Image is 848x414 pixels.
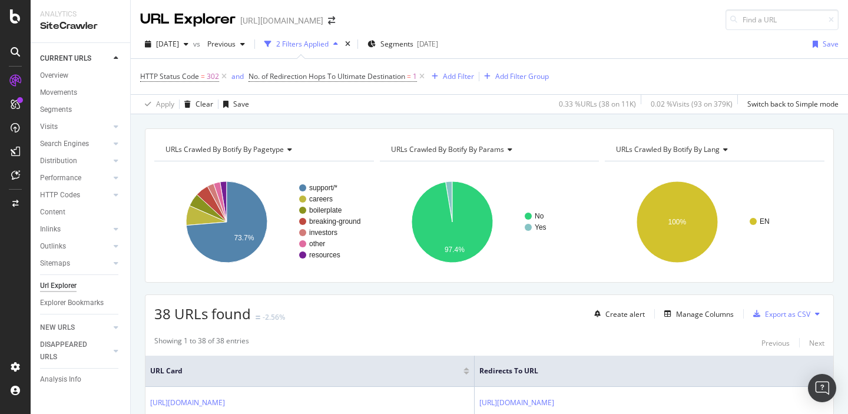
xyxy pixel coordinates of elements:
[309,195,333,203] text: careers
[40,19,121,33] div: SiteCrawler
[40,9,121,19] div: Analytics
[479,366,811,376] span: Redirects to URL
[417,39,438,49] div: [DATE]
[559,99,636,109] div: 0.33 % URLs ( 38 on 11K )
[343,38,353,50] div: times
[535,223,546,231] text: Yes
[413,68,417,85] span: 1
[263,312,285,322] div: -2.56%
[40,138,89,150] div: Search Engines
[40,104,122,116] a: Segments
[140,35,193,54] button: [DATE]
[156,39,179,49] span: 2025 Aug. 8th
[761,336,790,350] button: Previous
[40,138,110,150] a: Search Engines
[40,297,104,309] div: Explorer Bookmarks
[203,35,250,54] button: Previous
[808,374,836,402] div: Open Intercom Messenger
[443,71,474,81] div: Add Filter
[748,304,810,323] button: Export as CSV
[535,212,544,220] text: No
[40,121,58,133] div: Visits
[154,336,249,350] div: Showing 1 to 38 of 38 entries
[427,69,474,84] button: Add Filter
[747,99,839,109] div: Switch back to Simple mode
[380,39,413,49] span: Segments
[203,39,236,49] span: Previous
[651,99,733,109] div: 0.02 % Visits ( 93 on 379K )
[40,69,122,82] a: Overview
[605,309,645,319] div: Create alert
[231,71,244,82] button: and
[809,336,824,350] button: Next
[309,184,337,192] text: support/*
[234,234,254,242] text: 73.7%
[363,35,443,54] button: Segments[DATE]
[328,16,335,25] div: arrow-right-arrow-left
[40,257,110,270] a: Sitemaps
[249,71,405,81] span: No. of Redirection Hops To Ultimate Destination
[40,172,110,184] a: Performance
[309,217,360,226] text: breaking-ground
[154,171,374,273] svg: A chart.
[40,322,75,334] div: NEW URLS
[616,144,720,154] span: URLs Crawled By Botify By lang
[660,307,734,321] button: Manage Columns
[407,71,411,81] span: =
[40,280,122,292] a: Url Explorer
[40,339,100,363] div: DISAPPEARED URLS
[809,338,824,348] div: Next
[140,95,174,114] button: Apply
[163,140,363,159] h4: URLs Crawled By Botify By pagetype
[445,246,465,254] text: 97.4%
[391,144,504,154] span: URLs Crawled By Botify By params
[140,71,199,81] span: HTTP Status Code
[154,304,251,323] span: 38 URLs found
[380,171,599,273] div: A chart.
[40,52,110,65] a: CURRENT URLS
[218,95,249,114] button: Save
[276,39,329,49] div: 2 Filters Applied
[40,240,110,253] a: Outlinks
[240,15,323,27] div: [URL][DOMAIN_NAME]
[605,171,824,273] div: A chart.
[40,280,77,292] div: Url Explorer
[40,104,72,116] div: Segments
[668,218,687,226] text: 100%
[256,316,260,319] img: Equal
[260,35,343,54] button: 2 Filters Applied
[743,95,839,114] button: Switch back to Simple mode
[614,140,814,159] h4: URLs Crawled By Botify By lang
[309,240,325,248] text: other
[150,366,461,376] span: URL Card
[495,71,549,81] div: Add Filter Group
[760,217,770,226] text: EN
[761,338,790,348] div: Previous
[40,322,110,334] a: NEW URLS
[589,304,645,323] button: Create alert
[193,39,203,49] span: vs
[823,39,839,49] div: Save
[309,228,337,237] text: investors
[40,339,110,363] a: DISAPPEARED URLS
[165,144,284,154] span: URLs Crawled By Botify By pagetype
[479,397,554,409] a: [URL][DOMAIN_NAME]
[140,9,236,29] div: URL Explorer
[40,87,77,99] div: Movements
[40,155,110,167] a: Distribution
[180,95,213,114] button: Clear
[233,99,249,109] div: Save
[40,223,61,236] div: Inlinks
[40,223,110,236] a: Inlinks
[231,71,244,81] div: and
[40,121,110,133] a: Visits
[201,71,205,81] span: =
[207,68,219,85] span: 302
[40,69,68,82] div: Overview
[40,206,65,218] div: Content
[40,155,77,167] div: Distribution
[40,240,66,253] div: Outlinks
[676,309,734,319] div: Manage Columns
[309,251,340,259] text: resources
